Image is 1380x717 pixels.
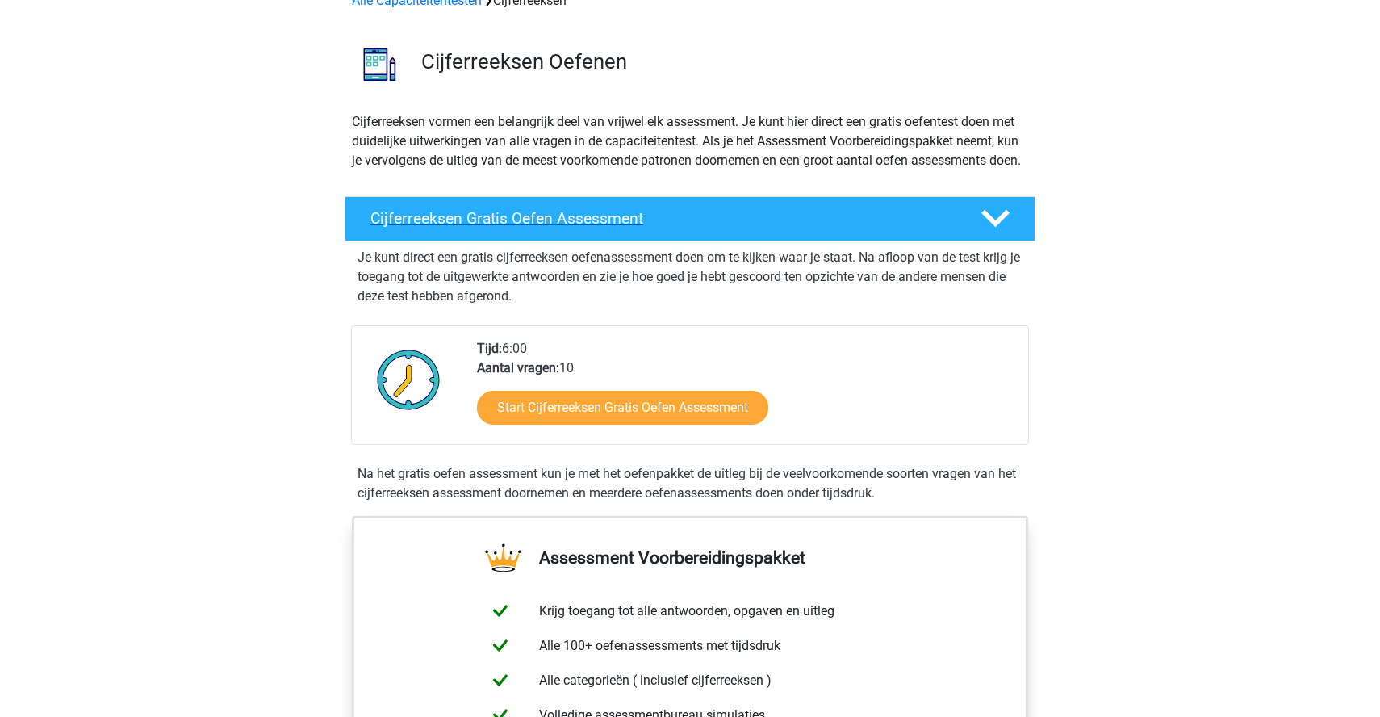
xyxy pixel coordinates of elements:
[370,209,955,228] h4: Cijferreeksen Gratis Oefen Assessment
[338,196,1042,241] a: Cijferreeksen Gratis Oefen Assessment
[358,248,1022,306] p: Je kunt direct een gratis cijferreeksen oefenassessment doen om te kijken waar je staat. Na afloo...
[352,112,1028,170] p: Cijferreeksen vormen een belangrijk deel van vrijwel elk assessment. Je kunt hier direct een grat...
[465,339,1027,444] div: 6:00 10
[477,341,502,356] b: Tijd:
[477,391,768,425] a: Start Cijferreeksen Gratis Oefen Assessment
[351,464,1029,503] div: Na het gratis oefen assessment kun je met het oefenpakket de uitleg bij de veelvoorkomende soorte...
[421,49,1022,74] h3: Cijferreeksen Oefenen
[345,30,414,99] img: cijferreeksen
[477,360,559,375] b: Aantal vragen:
[368,339,450,420] img: Klok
